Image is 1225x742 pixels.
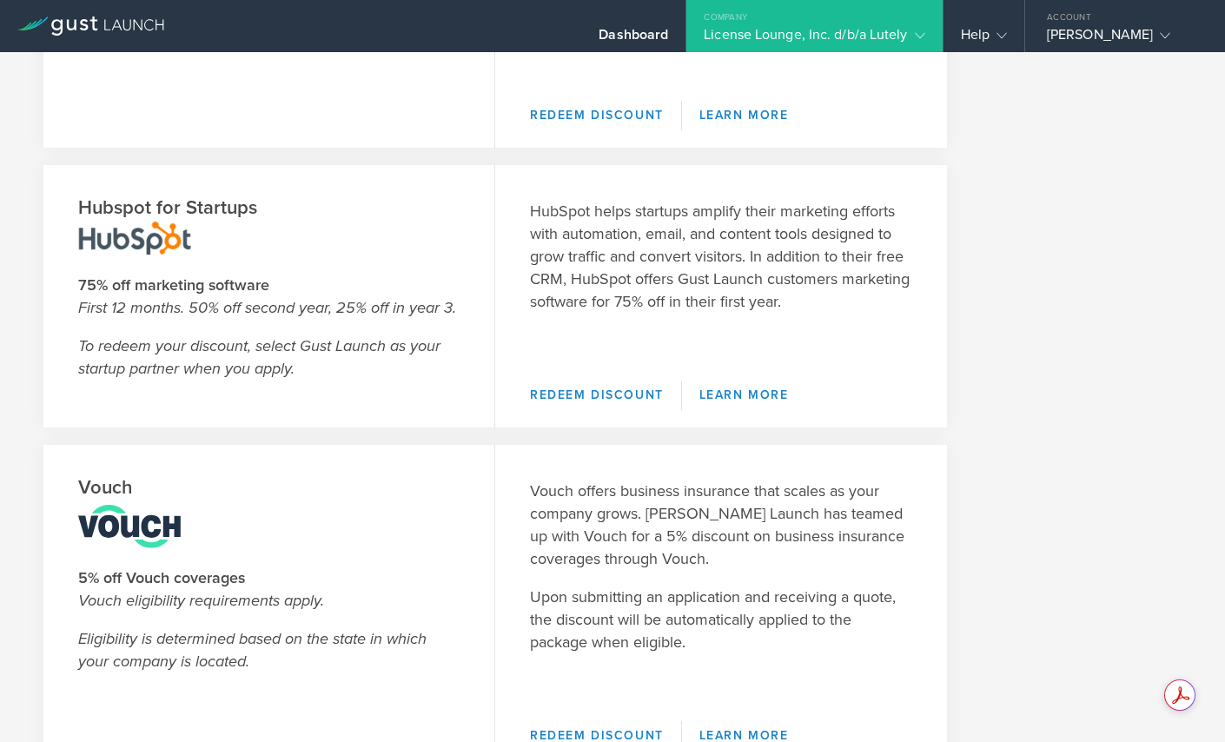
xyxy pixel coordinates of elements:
a: Learn More [682,101,806,130]
a: Redeem Discount [530,101,682,130]
p: HubSpot helps startups amplify their marketing efforts with automation, email, and content tools ... [530,200,912,313]
strong: 75% off marketing software [78,275,269,295]
h2: Hubspot for Startups [78,195,460,221]
div: Dashboard [599,26,668,52]
a: Learn More [682,381,806,410]
img: hubspot-logo [63,221,206,255]
em: Vouch eligibility requirements apply. [78,591,324,610]
p: Upon submitting an application and receiving a quote, the discount will be automatically applied ... [530,586,912,653]
em: To redeem your discount, select Gust Launch as your startup partner when you apply. [78,336,440,378]
div: [PERSON_NAME] [1047,26,1195,52]
em: First 12 months. 50% off second year, 25% off in year 3. [78,298,456,317]
div: License Lounge, Inc. d/b/a Lutely [704,26,924,52]
p: Vouch offers business insurance that scales as your company grows. [PERSON_NAME] Launch has teame... [530,480,912,570]
img: vouch-logo [78,500,181,548]
em: Eligibility is determined based on the state in which your company is located. [78,629,427,671]
a: Redeem Discount [530,381,682,410]
h2: Vouch [78,475,460,500]
strong: 5% off Vouch coverages [78,568,245,587]
div: Help [961,26,1007,52]
iframe: Chat Widget [1138,659,1225,742]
